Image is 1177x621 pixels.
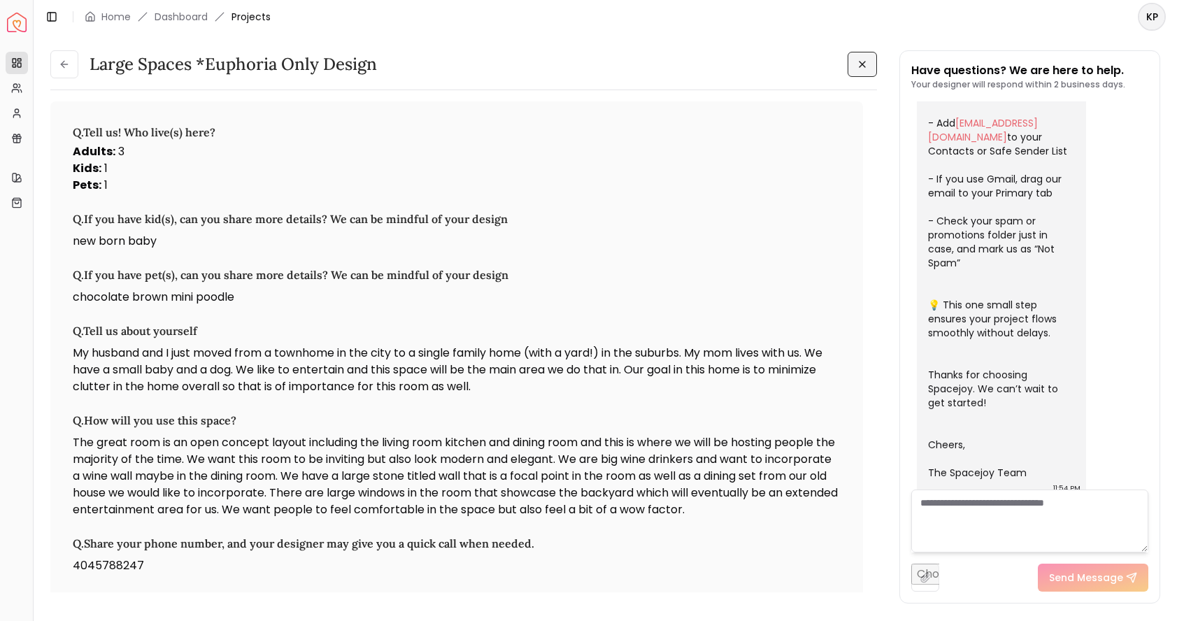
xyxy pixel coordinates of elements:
strong: Pets : [73,177,101,193]
h3: Q. Share your phone number, and your designer may give you a quick call when needed. [73,535,841,552]
h3: Q. If you have kid(s), can you share more details? We can be mindful of your design [73,210,841,227]
h3: Q. How will you use this space? [73,412,841,429]
p: Your designer will respond within 2 business days. [911,79,1125,90]
h3: Q. Which pieces are you looking for? [73,591,841,608]
button: KP [1138,3,1166,31]
span: Projects [231,10,271,24]
p: chocolate brown mini poodle [73,289,841,306]
a: Home [101,10,131,24]
p: Have questions? We are here to help. [911,62,1125,79]
p: 3 [73,143,841,160]
strong: Adults : [73,143,115,159]
p: new born baby [73,233,841,250]
h3: Q. Tell us! Who live(s) here? [73,124,841,141]
a: Dashboard [155,10,208,24]
p: 4045788247 [73,557,841,574]
h3: Large Spaces *Euphoria Only design [90,53,377,76]
span: KP [1139,4,1164,29]
strong: Kids : [73,160,101,176]
p: 1 [73,177,841,194]
p: The great room is an open concept layout including the living room kitchen and dining room and th... [73,434,841,518]
h3: Q. If you have pet(s), can you share more details? We can be mindful of your design [73,266,841,283]
div: 11:54 PM [1053,481,1080,495]
img: Spacejoy Logo [7,13,27,32]
a: Spacejoy [7,13,27,32]
h3: Q. Tell us about yourself [73,322,841,339]
p: My husband and I just moved from a townhome in the city to a single family home (with a yard!) in... [73,345,841,395]
a: [EMAIL_ADDRESS][DOMAIN_NAME] [928,116,1038,144]
nav: breadcrumb [85,10,271,24]
p: 1 [73,160,841,177]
